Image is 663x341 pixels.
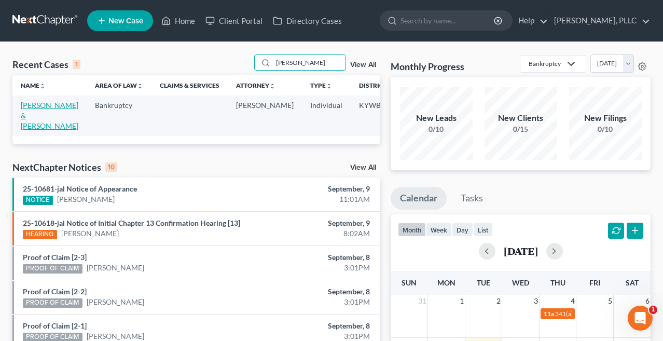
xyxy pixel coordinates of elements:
[400,124,473,134] div: 0/10
[87,263,144,273] a: [PERSON_NAME]
[261,263,370,273] div: 3:01PM
[261,252,370,263] div: September, 8
[23,287,87,296] a: Proof of Claim [2-2]
[261,321,370,331] div: September, 8
[228,96,302,135] td: [PERSON_NAME]
[555,310,655,318] span: 341(a) meeting for [PERSON_NAME]
[21,101,78,130] a: [PERSON_NAME] & [PERSON_NAME]
[569,124,642,134] div: 0/10
[302,96,351,135] td: Individual
[23,264,82,274] div: PROOF OF CLAIM
[23,298,82,308] div: PROOF OF CLAIM
[477,278,490,287] span: Tue
[269,83,275,89] i: unfold_more
[473,223,493,237] button: list
[12,58,80,71] div: Recent Cases
[236,81,275,89] a: Attorneyunfold_more
[589,278,600,287] span: Fri
[137,83,143,89] i: unfold_more
[61,228,119,239] a: [PERSON_NAME]
[200,11,268,30] a: Client Portal
[513,11,548,30] a: Help
[495,295,502,307] span: 2
[626,278,639,287] span: Sat
[400,11,495,30] input: Search by name...
[426,223,452,237] button: week
[73,60,80,69] div: 1
[607,295,613,307] span: 5
[570,295,576,307] span: 4
[326,83,332,89] i: unfold_more
[644,295,651,307] span: 6
[529,59,561,68] div: Bankruptcy
[108,17,143,25] span: New Case
[261,218,370,228] div: September, 9
[391,60,464,73] h3: Monthly Progress
[437,278,455,287] span: Mon
[268,11,347,30] a: Directory Cases
[391,187,447,210] a: Calendar
[544,310,554,318] span: 11a
[485,112,557,124] div: New Clients
[23,230,57,239] div: HEARING
[261,287,370,297] div: September, 8
[400,112,473,124] div: New Leads
[628,306,653,331] iframe: Intercom live chat
[451,187,492,210] a: Tasks
[452,223,473,237] button: day
[485,124,557,134] div: 0/15
[12,161,117,173] div: NextChapter Notices
[402,278,417,287] span: Sun
[350,164,376,171] a: View All
[504,245,538,256] h2: [DATE]
[550,278,565,287] span: Thu
[261,194,370,204] div: 11:01AM
[23,219,240,227] a: 25-10618-jal Notice of Initial Chapter 13 Confirmation Hearing [13]
[350,61,376,69] a: View All
[649,306,657,314] span: 1
[57,194,115,204] a: [PERSON_NAME]
[261,228,370,239] div: 8:02AM
[359,81,393,89] a: Districtunfold_more
[105,162,117,172] div: 10
[533,295,539,307] span: 3
[87,297,144,307] a: [PERSON_NAME]
[95,81,143,89] a: Area of Lawunfold_more
[23,253,87,262] a: Proof of Claim [2-3]
[87,96,151,135] td: Bankruptcy
[156,11,200,30] a: Home
[23,196,53,205] div: NOTICE
[21,81,46,89] a: Nameunfold_more
[417,295,427,307] span: 31
[23,184,137,193] a: 25-10681-jal Notice of Appearance
[549,11,650,30] a: [PERSON_NAME], PLLC
[261,184,370,194] div: September, 9
[459,295,465,307] span: 1
[569,112,642,124] div: New Filings
[261,297,370,307] div: 3:01PM
[273,55,346,70] input: Search by name...
[151,75,228,96] th: Claims & Services
[39,83,46,89] i: unfold_more
[351,96,402,135] td: KYWB
[512,278,529,287] span: Wed
[23,321,87,330] a: Proof of Claim [2-1]
[398,223,426,237] button: month
[310,81,332,89] a: Typeunfold_more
